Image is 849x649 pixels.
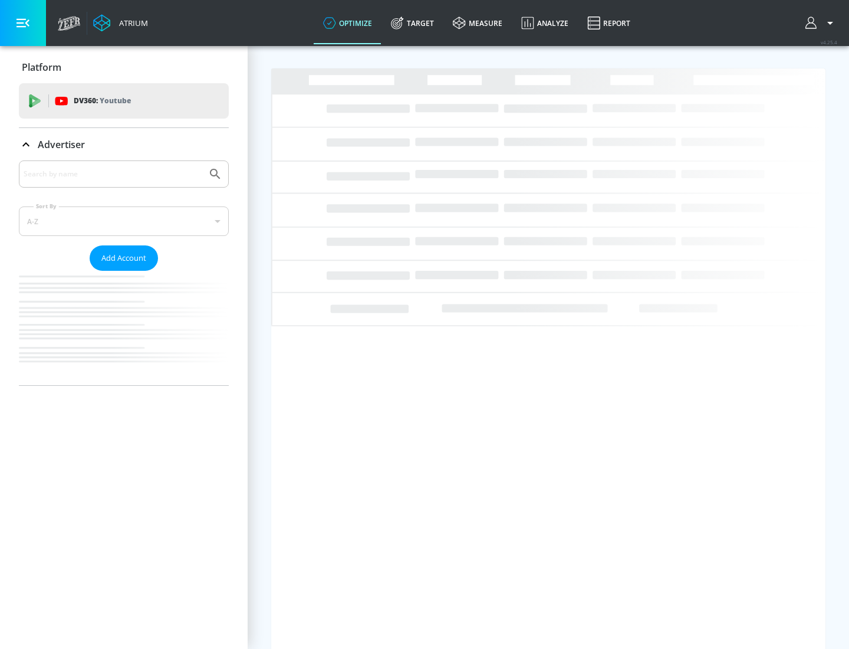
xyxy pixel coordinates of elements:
[22,61,61,74] p: Platform
[443,2,512,44] a: measure
[19,128,229,161] div: Advertiser
[38,138,85,151] p: Advertiser
[34,202,59,210] label: Sort By
[19,160,229,385] div: Advertiser
[114,18,148,28] div: Atrium
[24,166,202,182] input: Search by name
[381,2,443,44] a: Target
[101,251,146,265] span: Add Account
[821,39,837,45] span: v 4.25.4
[19,206,229,236] div: A-Z
[314,2,381,44] a: optimize
[74,94,131,107] p: DV360:
[100,94,131,107] p: Youtube
[19,51,229,84] div: Platform
[578,2,640,44] a: Report
[19,83,229,119] div: DV360: Youtube
[512,2,578,44] a: Analyze
[93,14,148,32] a: Atrium
[19,271,229,385] nav: list of Advertiser
[90,245,158,271] button: Add Account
